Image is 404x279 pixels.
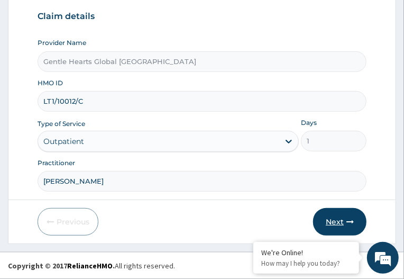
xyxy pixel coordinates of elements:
[38,158,75,167] label: Practitioner
[261,248,351,257] div: We're Online!
[173,5,199,31] div: Minimize live chat window
[38,11,366,22] h3: Claim details
[20,53,43,79] img: d_794563401_company_1708531726252_794563401
[38,38,86,47] label: Provider Name
[261,259,351,268] p: How may I help you today?
[43,136,84,147] div: Outpatient
[5,175,201,212] textarea: Type your message and hit 'Enter'
[55,59,178,73] div: Chat with us now
[301,118,317,127] label: Days
[38,119,85,128] label: Type of Service
[38,208,98,236] button: Previous
[8,261,115,271] strong: Copyright © 2017 .
[313,208,366,236] button: Next
[61,76,146,183] span: We're online!
[38,91,366,112] input: Enter HMO ID
[38,78,63,87] label: HMO ID
[38,171,366,192] input: Enter Name
[67,261,113,271] a: RelianceHMO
